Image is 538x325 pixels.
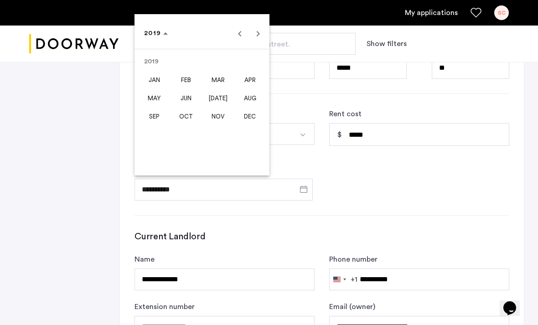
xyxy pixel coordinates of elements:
[202,107,234,125] button: November 2019
[234,107,266,125] button: December 2019
[204,108,233,124] span: NOV
[249,24,267,42] button: Next year
[172,108,201,124] span: OCT
[140,25,171,41] button: Choose date
[138,107,170,125] button: September 2019
[172,72,201,88] span: FEB
[170,107,202,125] button: October 2019
[202,89,234,107] button: July 2019
[138,71,170,89] button: January 2019
[144,30,161,36] span: 2019
[236,108,264,124] span: DEC
[172,90,201,106] span: JUN
[138,89,170,107] button: May 2019
[236,72,264,88] span: APR
[500,289,529,316] iframe: chat widget
[234,89,266,107] button: August 2019
[140,108,169,124] span: SEP
[204,72,233,88] span: MAR
[170,71,202,89] button: February 2019
[236,90,264,106] span: AUG
[231,24,249,42] button: Previous year
[202,71,234,89] button: March 2019
[140,90,169,106] span: MAY
[138,52,266,71] td: 2019
[234,71,266,89] button: April 2019
[204,90,233,106] span: [DATE]
[140,72,169,88] span: JAN
[170,89,202,107] button: June 2019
